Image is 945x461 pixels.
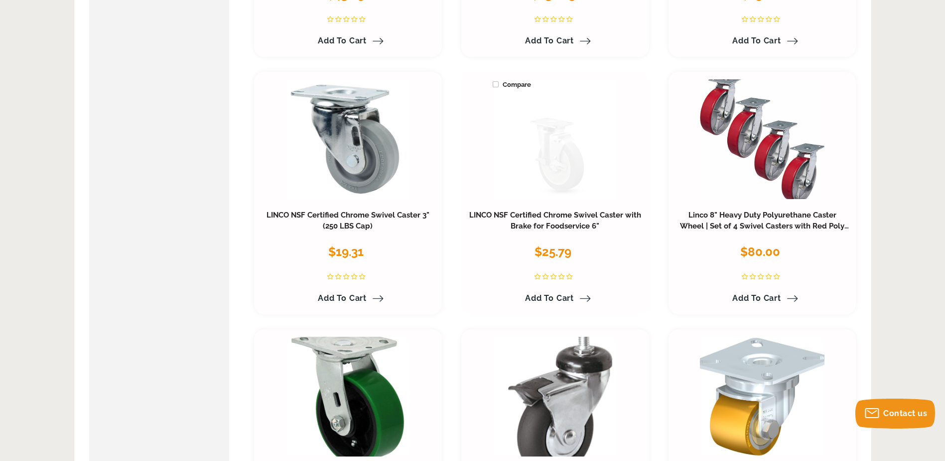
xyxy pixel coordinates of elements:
a: Add to Cart [726,32,798,49]
a: Add to Cart [726,290,798,307]
span: Add to Cart [318,36,367,45]
a: LINCO NSF Certified Chrome Swivel Caster with Brake for Foodservice 6" [469,211,641,230]
a: Add to Cart [519,290,591,307]
span: $80.00 [740,244,780,259]
span: $19.31 [328,244,364,259]
span: $25.79 [535,244,571,259]
span: Compare [493,79,531,90]
span: Add to Cart [732,36,781,45]
span: Add to Cart [732,293,781,303]
span: Add to Cart [525,293,574,303]
a: Linco 8" Heavy Duty Polyurethane Caster Wheel | Set of 4 Swivel Casters with Red Poly on Cast Iro... [680,211,849,241]
span: Add to Cart [525,36,574,45]
a: Add to Cart [312,32,384,49]
a: Add to Cart [312,290,384,307]
span: Contact us [883,409,927,418]
button: Contact us [855,399,935,429]
span: Add to Cart [318,293,367,303]
a: LINCO NSF Certified Chrome Swivel Caster 3" (250 LBS Cap) [267,211,429,230]
a: Add to Cart [519,32,591,49]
